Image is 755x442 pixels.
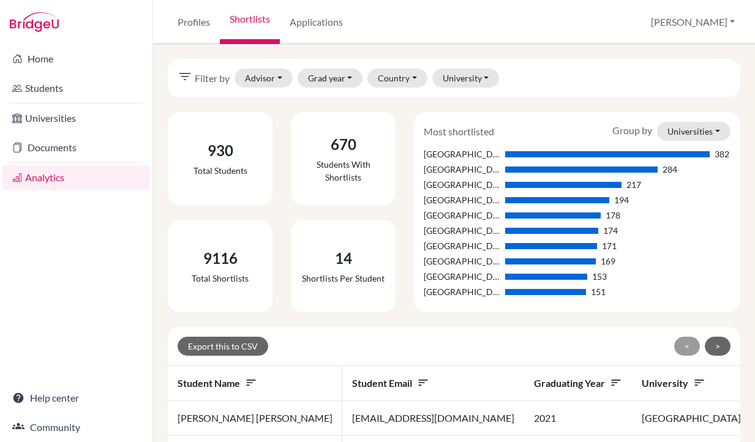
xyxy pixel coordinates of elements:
[424,270,500,283] div: [GEOGRAPHIC_DATA][US_STATE]
[193,164,247,177] div: Total students
[192,247,249,269] div: 9116
[302,247,385,269] div: 14
[342,401,524,436] td: [EMAIL_ADDRESS][DOMAIN_NAME]
[432,69,500,88] button: University
[603,224,618,237] div: 174
[417,376,429,389] i: sort
[302,272,385,285] div: Shortlists per student
[178,337,268,356] button: Export this to CSV
[301,158,386,184] div: Students with shortlists
[657,122,731,141] button: Universities
[2,415,150,440] a: Community
[2,135,150,160] a: Documents
[424,255,500,268] div: [GEOGRAPHIC_DATA]
[2,47,150,71] a: Home
[524,401,632,436] td: 2021
[626,178,641,191] div: 217
[602,239,617,252] div: 171
[614,193,629,206] div: 194
[592,270,607,283] div: 153
[674,337,700,356] button: <
[705,337,731,356] button: >
[424,224,500,237] div: [GEOGRAPHIC_DATA], [GEOGRAPHIC_DATA]
[168,401,342,436] td: [PERSON_NAME] [PERSON_NAME]
[424,239,500,252] div: [GEOGRAPHIC_DATA]
[603,122,740,141] div: Group by
[192,272,249,285] div: Total shortlists
[591,285,606,298] div: 151
[606,209,620,222] div: 178
[693,376,705,389] i: sort
[534,377,622,389] span: Graduating year
[424,209,500,222] div: [GEOGRAPHIC_DATA]
[715,148,729,160] div: 382
[301,133,386,155] div: 670
[10,12,59,32] img: Bridge-U
[424,148,500,160] div: [GEOGRAPHIC_DATA]
[415,124,503,139] div: Most shortlisted
[193,140,247,162] div: 930
[245,376,257,389] i: sort
[298,69,363,88] button: Grad year
[2,76,150,100] a: Students
[2,165,150,190] a: Analytics
[610,376,622,389] i: sort
[645,10,740,34] button: [PERSON_NAME]
[235,69,293,88] button: Advisor
[424,285,500,298] div: [GEOGRAPHIC_DATA][US_STATE], [GEOGRAPHIC_DATA]
[424,163,500,176] div: [GEOGRAPHIC_DATA] ([GEOGRAPHIC_DATA])
[642,377,705,389] span: University
[663,163,677,176] div: 284
[2,106,150,130] a: Universities
[367,69,427,88] button: Country
[352,377,429,389] span: Student email
[424,193,500,206] div: [GEOGRAPHIC_DATA]
[178,377,257,389] span: Student name
[178,69,192,84] i: filter_list
[424,178,500,191] div: [GEOGRAPHIC_DATA]
[195,71,230,86] span: Filter by
[601,255,615,268] div: 169
[2,386,150,410] a: Help center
